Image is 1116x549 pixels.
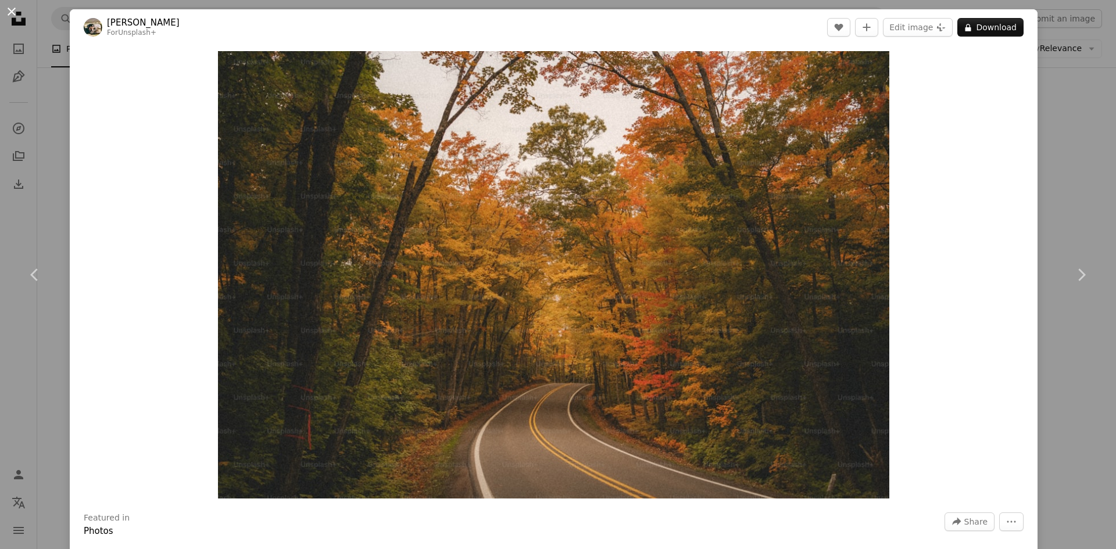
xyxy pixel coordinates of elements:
[1046,219,1116,331] a: Next
[945,512,995,531] button: Share this image
[118,28,156,37] a: Unsplash+
[107,17,180,28] a: [PERSON_NAME]
[218,51,889,498] img: a road with trees on either side
[84,18,102,37] img: Go to Hans's profile
[999,512,1024,531] button: More Actions
[84,512,130,524] h3: Featured in
[883,18,953,37] button: Edit image
[827,18,850,37] button: Like
[964,513,988,530] span: Share
[107,28,180,38] div: For
[84,526,113,536] a: Photos
[855,18,878,37] button: Add to Collection
[218,51,889,498] button: Zoom in on this image
[957,18,1024,37] button: Download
